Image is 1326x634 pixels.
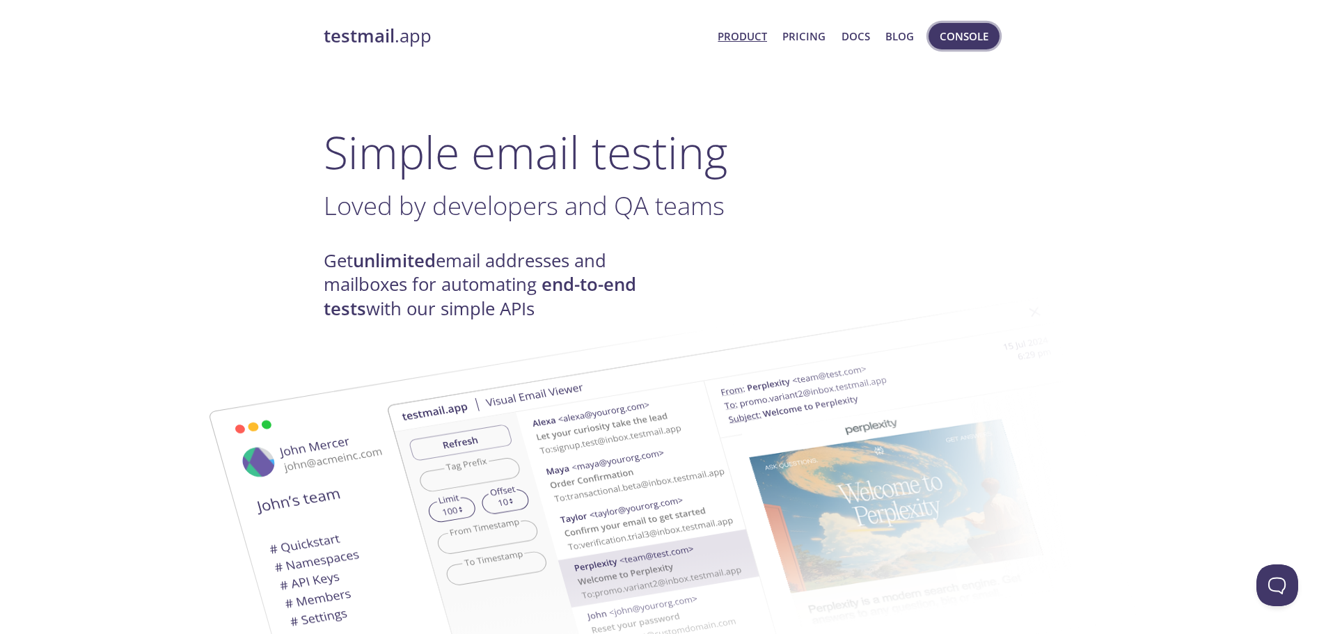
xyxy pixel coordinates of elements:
[1256,564,1298,606] iframe: Help Scout Beacon - Open
[885,27,914,45] a: Blog
[324,24,395,48] strong: testmail
[324,272,636,320] strong: end-to-end tests
[353,248,436,273] strong: unlimited
[842,27,870,45] a: Docs
[718,27,767,45] a: Product
[324,24,707,48] a: testmail.app
[929,23,1000,49] button: Console
[940,27,988,45] span: Console
[324,125,1003,179] h1: Simple email testing
[324,188,725,223] span: Loved by developers and QA teams
[782,27,826,45] a: Pricing
[324,249,663,321] h4: Get email addresses and mailboxes for automating with our simple APIs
